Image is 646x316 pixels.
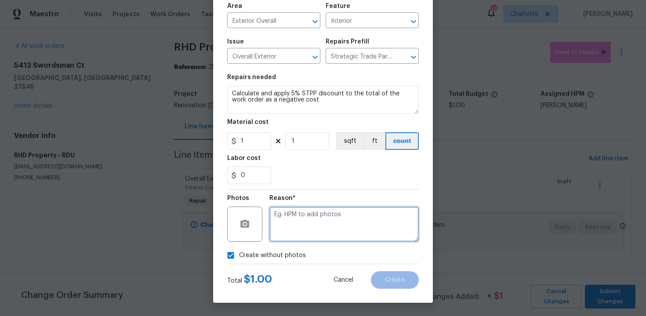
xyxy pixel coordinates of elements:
button: ft [363,132,385,150]
h5: Material cost [227,119,269,125]
span: Cancel [334,277,353,283]
h5: Issue [227,39,244,45]
div: Total [227,275,272,285]
textarea: Calculate and apply 5% STPP discount to the total of the work order as a negative cost [227,86,419,114]
button: Open [309,51,321,63]
h5: Repairs Prefill [326,39,369,45]
button: Open [407,51,420,63]
button: sqft [336,132,363,150]
span: Create without photos [239,251,306,260]
h5: Feature [326,3,350,9]
span: $ 1.00 [244,274,272,284]
h5: Labor cost [227,155,261,161]
button: Open [407,15,420,28]
h5: Photos [227,195,249,201]
span: Create [385,277,405,283]
h5: Reason* [269,195,295,201]
button: Open [309,15,321,28]
button: Create [371,271,419,289]
h5: Area [227,3,242,9]
h5: Repairs needed [227,74,276,80]
button: Cancel [319,271,367,289]
button: count [385,132,419,150]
